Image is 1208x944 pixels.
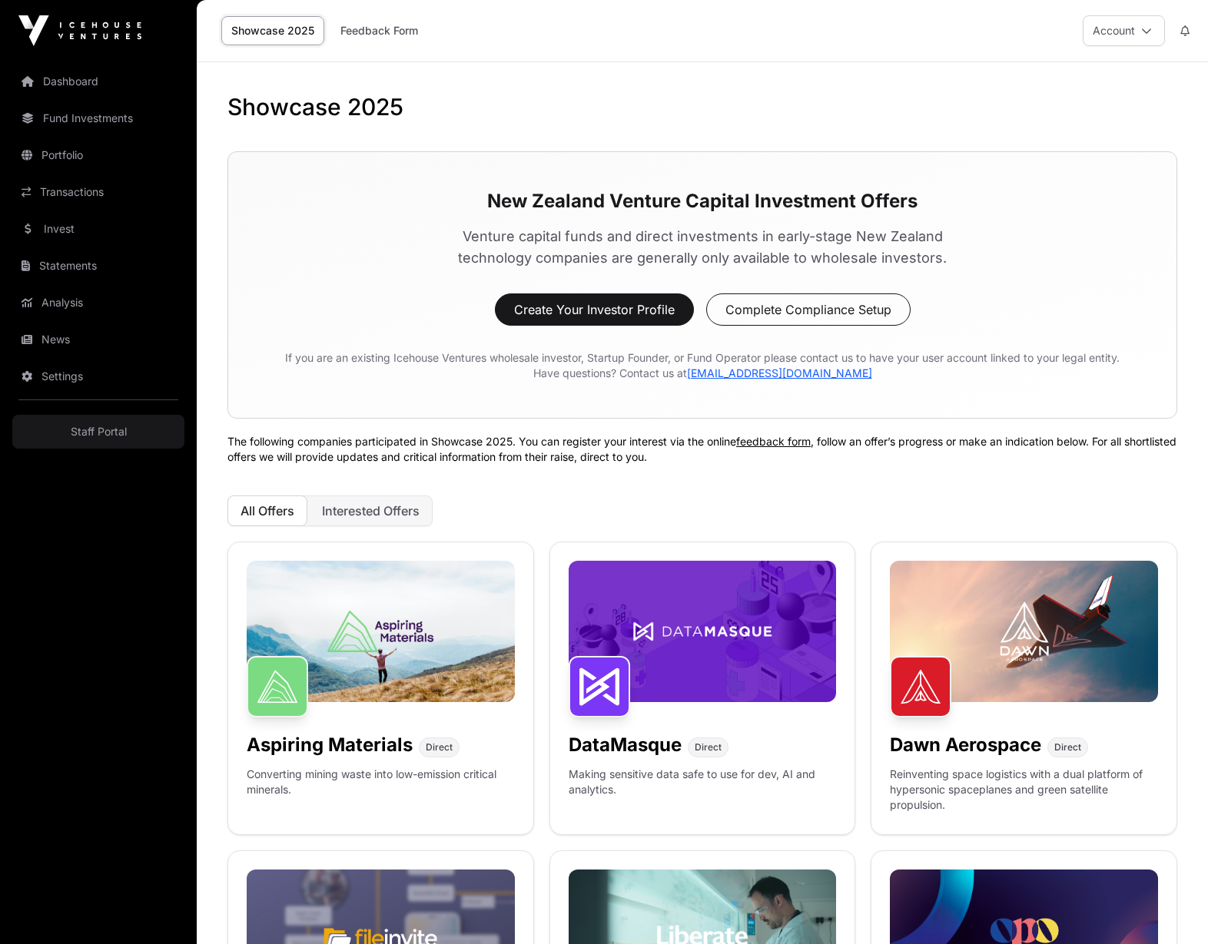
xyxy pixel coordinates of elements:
a: feedback form [736,435,811,448]
span: All Offers [241,503,294,518]
a: [EMAIL_ADDRESS][DOMAIN_NAME] [687,366,872,379]
a: Fund Investments [12,101,184,135]
span: Direct [695,741,722,754]
p: Reinventing space logistics with a dual platform of hypersonic spaceplanes and green satellite pr... [890,767,1158,816]
a: Staff Portal [12,415,184,449]
iframe: Chat Widget [1131,870,1208,944]
img: DataMasque-Banner.jpg [569,561,837,702]
p: Converting mining waste into low-emission critical minerals. [247,767,515,816]
button: Create Your Investor Profile [495,293,694,326]
img: Aspiring-Banner.jpg [247,561,515,702]
a: News [12,323,184,356]
a: Showcase 2025 [221,16,324,45]
p: If you are an existing Icehouse Ventures wholesale investor, Startup Founder, or Fund Operator pl... [265,350,1140,381]
button: Interested Offers [309,495,433,526]
h1: Dawn Aerospace [890,733,1041,757]
span: Interested Offers [322,503,420,518]
a: Transactions [12,175,184,209]
a: Analysis [12,286,184,320]
h3: New Zealand Venture Capital Investment Offers [265,189,1140,214]
p: Making sensitive data safe to use for dev, AI and analytics. [569,767,837,816]
img: Icehouse Ventures Logo [18,15,141,46]
button: All Offers [227,495,307,526]
a: Statements [12,249,184,283]
p: The following companies participated in Showcase 2025. You can register your interest via the onl... [227,434,1177,465]
h1: DataMasque [569,733,682,757]
h1: Aspiring Materials [247,733,413,757]
a: Dashboard [12,65,184,98]
span: Direct [426,741,453,754]
button: Account [1083,15,1165,46]
a: Invest [12,212,184,246]
a: Settings [12,359,184,393]
a: Portfolio [12,138,184,172]
img: Dawn Aerospace [890,656,951,717]
span: Direct [1054,741,1081,754]
h1: Showcase 2025 [227,93,1177,121]
img: Dawn-Banner.jpg [890,561,1158,702]
p: Venture capital funds and direct investments in early-stage New Zealand technology companies are ... [444,226,961,269]
img: Aspiring Materials [247,656,308,717]
button: Complete Compliance Setup [706,293,911,326]
img: DataMasque [569,656,630,717]
a: Feedback Form [330,16,428,45]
